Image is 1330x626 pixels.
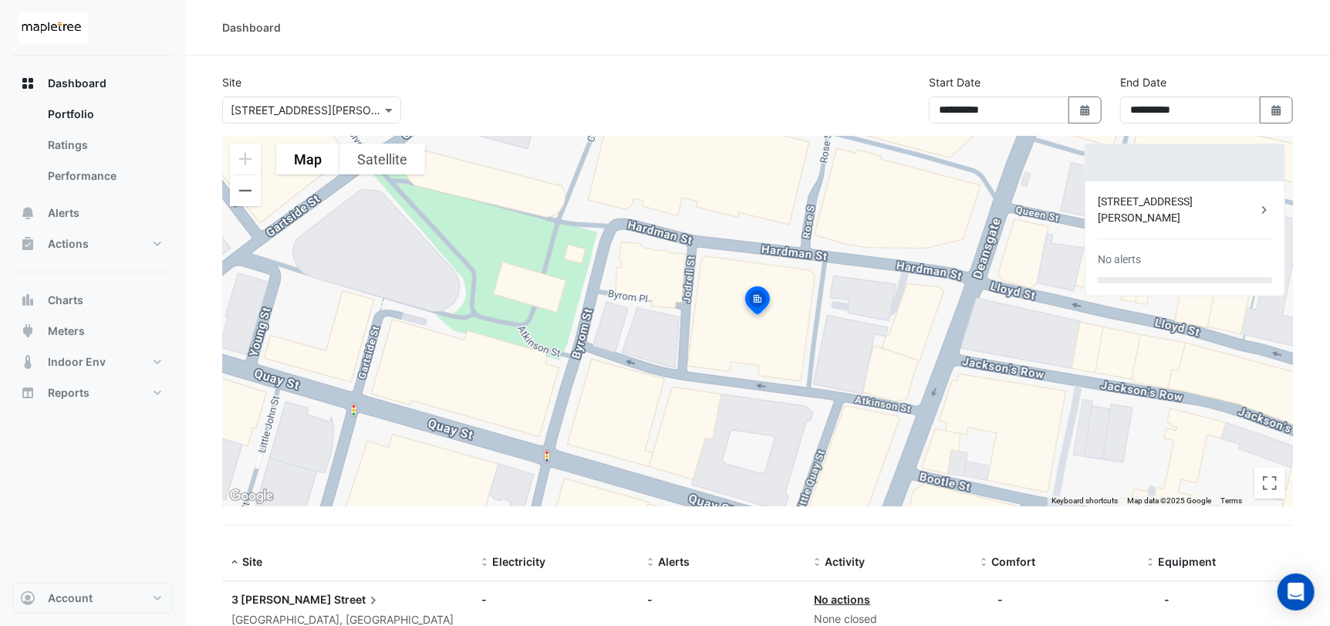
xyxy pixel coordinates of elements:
[20,205,35,221] app-icon: Alerts
[12,583,173,614] button: Account
[1254,468,1285,499] button: Toggle fullscreen view
[12,228,173,259] button: Actions
[222,19,281,36] div: Dashboard
[1270,103,1284,117] fa-icon: Select Date
[1098,194,1257,226] div: [STREET_ADDRESS][PERSON_NAME]
[1098,252,1141,268] div: No alerts
[48,385,89,401] span: Reports
[20,323,35,339] app-icon: Meters
[659,555,690,568] span: Alerts
[12,198,173,228] button: Alerts
[481,591,630,607] div: -
[230,144,261,174] button: Zoom in
[991,555,1035,568] span: Comfort
[19,12,88,43] img: Company Logo
[648,591,796,607] div: -
[35,161,173,191] a: Performance
[35,99,173,130] a: Portfolio
[12,377,173,408] button: Reports
[20,76,35,91] app-icon: Dashboard
[48,293,83,308] span: Charts
[20,385,35,401] app-icon: Reports
[231,593,332,606] span: 3 [PERSON_NAME]
[1052,496,1118,506] button: Keyboard shortcuts
[1220,496,1242,505] a: Terms (opens in new tab)
[1164,591,1170,607] div: -
[492,555,545,568] span: Electricity
[20,236,35,252] app-icon: Actions
[339,144,425,174] button: Show satellite imagery
[48,323,85,339] span: Meters
[242,555,262,568] span: Site
[35,130,173,161] a: Ratings
[12,347,173,377] button: Indoor Env
[1120,74,1166,90] label: End Date
[814,593,870,606] a: No actions
[226,486,277,506] a: Open this area in Google Maps (opens a new window)
[1158,555,1216,568] span: Equipment
[226,486,277,506] img: Google
[230,175,261,206] button: Zoom out
[222,74,241,90] label: Site
[334,591,381,608] span: Street
[12,99,173,198] div: Dashboard
[12,68,173,99] button: Dashboard
[1127,496,1211,505] span: Map data ©2025 Google
[48,205,79,221] span: Alerts
[1278,574,1315,611] div: Open Intercom Messenger
[20,293,35,308] app-icon: Charts
[12,316,173,347] button: Meters
[48,236,89,252] span: Actions
[1079,103,1092,117] fa-icon: Select Date
[929,74,981,90] label: Start Date
[12,285,173,316] button: Charts
[997,591,1003,607] div: -
[825,555,865,568] span: Activity
[48,76,106,91] span: Dashboard
[48,590,93,606] span: Account
[741,284,775,321] img: site-pin-selected.svg
[20,354,35,370] app-icon: Indoor Env
[48,354,106,370] span: Indoor Env
[276,144,339,174] button: Show street map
